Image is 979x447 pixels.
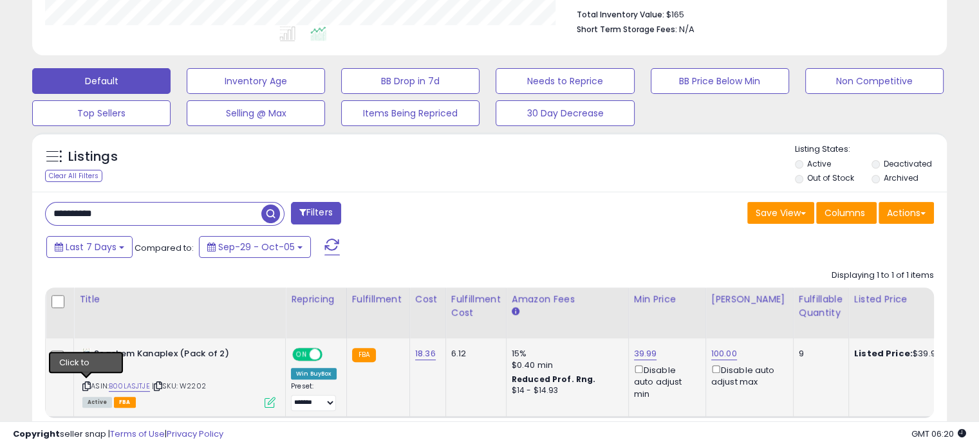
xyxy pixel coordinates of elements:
a: Privacy Policy [167,428,223,440]
div: Listed Price [854,293,965,306]
span: Last 7 Days [66,241,117,253]
b: Total Inventory Value: [577,9,664,20]
a: B00LASJTJE [109,381,150,392]
div: Win BuyBox [291,368,337,379]
div: Min Price [634,293,700,306]
b: Listed Price: [854,347,913,360]
div: $39.99 [854,348,961,360]
button: Last 7 Days [46,236,133,258]
div: Clear All Filters [45,170,102,182]
div: Title [79,293,280,306]
div: Displaying 1 to 1 of 1 items [832,269,934,282]
span: | SKU: W2202 [152,381,206,391]
small: Amazon Fees. [512,306,519,318]
div: 9 [799,348,839,360]
div: 15% [512,348,619,360]
h5: Listings [68,148,118,166]
div: Fulfillment [352,293,404,306]
div: Cost [415,293,440,306]
span: OFF [321,349,341,360]
button: Selling @ Max [187,100,325,126]
button: Inventory Age [187,68,325,94]
button: BB Price Below Min [651,68,789,94]
span: All listings currently available for purchase on Amazon [82,397,112,408]
div: seller snap | | [13,428,223,441]
button: Actions [879,202,934,224]
button: Default [32,68,171,94]
div: Repricing [291,293,341,306]
button: Needs to Reprice [496,68,634,94]
button: Items Being Repriced [341,100,480,126]
small: FBA [352,348,376,362]
span: 2025-10-13 06:20 GMT [911,428,966,440]
div: Disable auto adjust min [634,363,696,400]
button: 30 Day Decrease [496,100,634,126]
img: 41ySjjRLxfL._SL40_.jpg [82,348,91,374]
button: Sep-29 - Oct-05 [199,236,311,258]
a: Terms of Use [110,428,165,440]
b: Seachem Kanaplex (Pack of 2) [94,348,250,363]
span: Compared to: [135,242,194,254]
div: [PERSON_NAME] [711,293,788,306]
span: Sep-29 - Oct-05 [218,241,295,253]
div: Fulfillable Quantity [799,293,843,320]
div: 6.12 [451,348,496,360]
li: $165 [577,6,924,21]
label: Deactivated [883,158,931,169]
label: Archived [883,172,918,183]
button: Non Competitive [805,68,944,94]
span: N/A [679,23,695,35]
span: FBA [114,397,136,408]
button: Columns [816,202,877,224]
b: Reduced Prof. Rng. [512,374,596,385]
a: 18.36 [415,347,436,360]
button: Save View [747,202,814,224]
label: Out of Stock [807,172,854,183]
strong: Copyright [13,428,60,440]
span: ON [294,349,310,360]
a: 39.99 [634,347,657,360]
label: Active [807,158,831,169]
button: Top Sellers [32,100,171,126]
div: $0.40 min [512,360,619,371]
div: Preset: [291,382,337,411]
div: Amazon Fees [512,293,623,306]
span: Columns [825,206,865,219]
button: Filters [291,202,341,224]
div: Fulfillment Cost [451,293,501,320]
div: Disable auto adjust max [711,363,783,388]
a: 100.00 [711,347,737,360]
b: Short Term Storage Fees: [577,24,677,35]
div: $14 - $14.93 [512,385,619,396]
p: Listing States: [795,143,947,156]
div: ASIN: [82,348,275,406]
button: BB Drop in 7d [341,68,480,94]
